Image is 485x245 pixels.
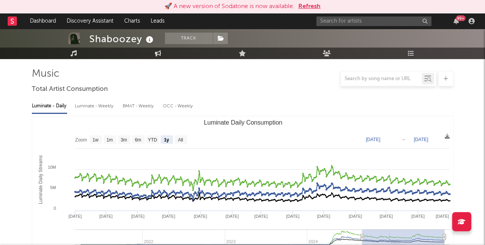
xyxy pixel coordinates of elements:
div: BMAT - Weekly [123,100,155,113]
text: [DATE] [379,214,393,219]
text: [DATE] [131,214,144,219]
span: Music [32,69,59,79]
text: 10M [48,165,56,169]
text: [DATE] [317,214,330,219]
a: Leads [145,13,170,29]
button: Refresh [298,2,321,11]
a: Dashboard [25,13,61,29]
div: 🚀 A new version of Sodatone is now available. [164,2,294,11]
text: [DATE] [254,214,268,219]
text: 6m [135,137,141,143]
input: Search by song name or URL [341,76,422,82]
text: 1y [164,137,169,143]
text: [DATE] [99,214,112,219]
text: [DATE] [411,214,424,219]
text: [DATE] [194,214,207,219]
div: Shaboozey [89,33,155,45]
button: Track [165,33,213,44]
text: 5M [50,185,56,190]
text: Luminate Daily Consumption [204,119,282,126]
span: Total Artist Consumption [32,85,108,94]
text: [DATE] [68,214,82,219]
text: Luminate Daily Streams [38,155,43,204]
text: All [178,137,183,143]
div: OCC - Weekly [163,100,194,113]
text: Zoom [75,137,87,143]
text: 1m [106,137,113,143]
text: [DATE] [436,214,449,219]
text: 1w [92,137,99,143]
a: Charts [119,13,145,29]
a: Discovery Assistant [61,13,119,29]
text: [DATE] [286,214,299,219]
text: [DATE] [162,214,175,219]
div: 99 + [456,15,465,21]
text: [DATE] [366,137,380,142]
div: Luminate - Daily [32,100,67,113]
text: 3m [120,137,127,143]
text: [DATE] [414,137,428,142]
div: Luminate - Weekly [75,100,115,113]
text: 0 [53,206,56,210]
text: → [401,137,406,142]
button: 99+ [454,18,459,24]
text: YTD [148,137,157,143]
input: Search for artists [316,16,431,26]
text: [DATE] [349,214,362,219]
text: [DATE] [225,214,239,219]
